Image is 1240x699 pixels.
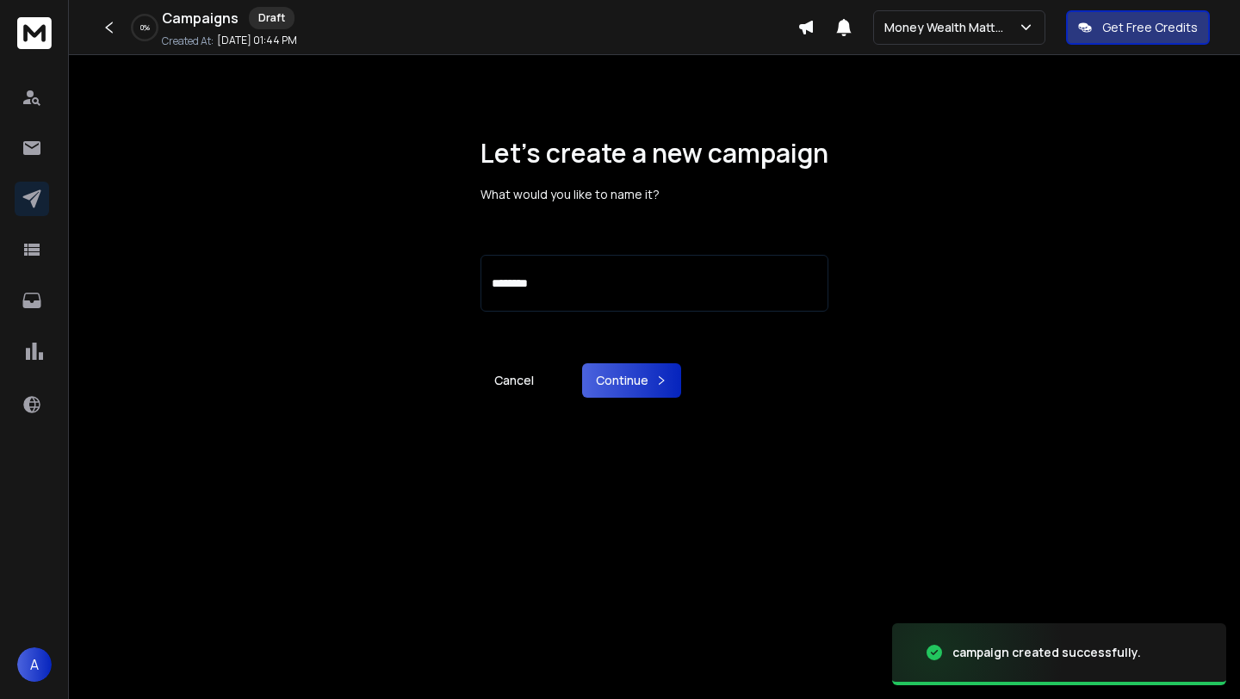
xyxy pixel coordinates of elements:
button: A [17,647,52,682]
p: Get Free Credits [1102,19,1198,36]
p: [DATE] 01:44 PM [217,34,297,47]
div: Draft [249,7,294,29]
a: Cancel [480,363,548,398]
button: Get Free Credits [1066,10,1210,45]
p: 0 % [140,22,150,33]
div: campaign created successfully. [952,644,1141,661]
button: Continue [582,363,681,398]
h1: Let’s create a new campaign [480,138,828,169]
p: Created At: [162,34,214,48]
p: What would you like to name it? [480,186,828,203]
p: Money Wealth Matters [884,19,1018,36]
h1: Campaigns [162,8,239,28]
